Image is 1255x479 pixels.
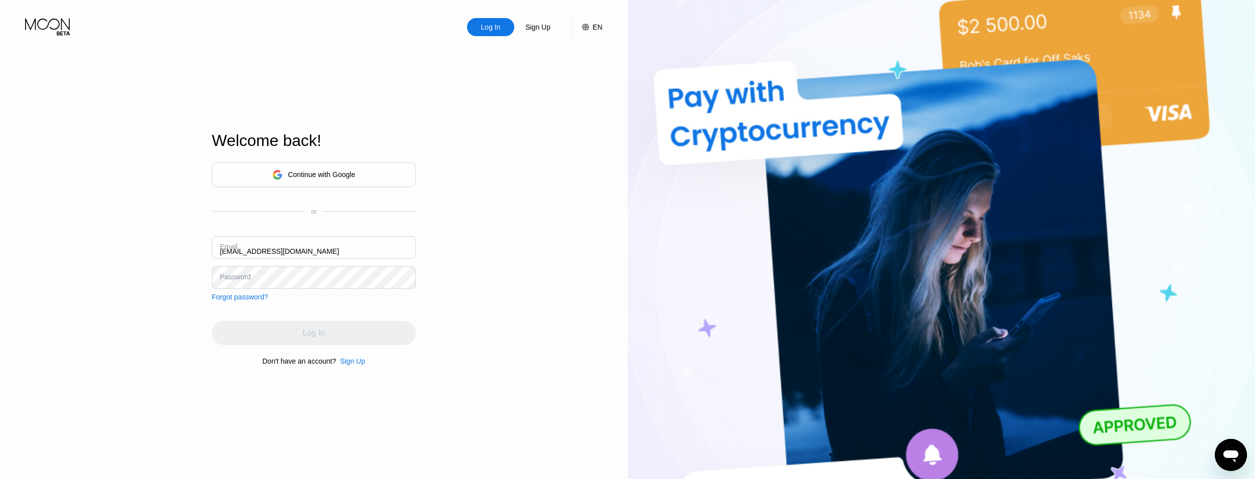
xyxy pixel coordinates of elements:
div: Sign Up [514,18,561,36]
div: Don't have an account? [263,357,336,365]
div: Sign Up [524,22,551,32]
iframe: Nút để khởi chạy cửa sổ nhắn tin [1215,439,1247,471]
div: Log In [480,22,502,32]
div: or [311,208,316,215]
div: Continue with Google [288,171,355,179]
div: Sign Up [340,357,365,365]
div: Continue with Google [212,163,416,187]
div: Log In [467,18,514,36]
div: Forgot password? [212,293,268,301]
div: Password [220,273,251,281]
div: Welcome back! [212,131,416,150]
div: EN [572,18,602,36]
div: Email [220,243,238,251]
div: EN [593,23,602,31]
div: Sign Up [336,357,365,365]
